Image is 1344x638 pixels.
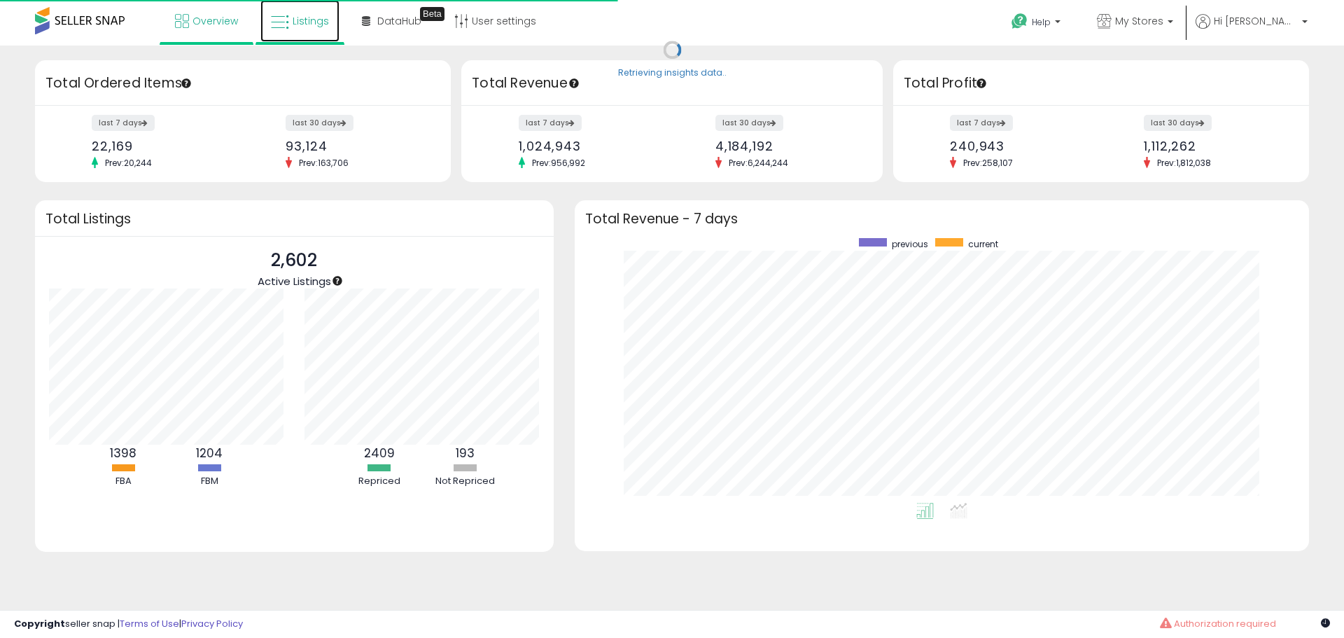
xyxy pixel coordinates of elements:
span: Overview [192,14,238,28]
label: last 30 days [715,115,783,131]
div: 22,169 [92,139,232,153]
span: previous [892,238,928,250]
span: Prev: 1,812,038 [1150,157,1218,169]
h3: Total Revenue [472,74,872,93]
span: Prev: 956,992 [525,157,592,169]
span: Prev: 258,107 [956,157,1020,169]
div: Not Repriced [423,475,507,488]
div: 1,112,262 [1144,139,1284,153]
span: Hi [PERSON_NAME] [1214,14,1298,28]
span: Prev: 163,706 [292,157,356,169]
div: 240,943 [950,139,1091,153]
div: Retrieving insights data.. [618,67,727,80]
a: Hi [PERSON_NAME] [1196,14,1308,46]
div: Tooltip anchor [568,77,580,90]
a: Privacy Policy [181,617,243,630]
div: Tooltip anchor [180,77,192,90]
a: Terms of Use [120,617,179,630]
span: Prev: 6,244,244 [722,157,795,169]
label: last 30 days [286,115,353,131]
label: last 30 days [1144,115,1212,131]
div: Tooltip anchor [420,7,444,21]
div: Tooltip anchor [975,77,988,90]
b: 2409 [364,445,395,462]
div: 93,124 [286,139,426,153]
strong: Copyright [14,617,65,630]
h3: Total Profit [904,74,1298,93]
div: seller snap | | [14,618,243,631]
div: FBA [81,475,165,488]
label: last 7 days [950,115,1013,131]
span: current [968,238,998,250]
b: 193 [456,445,475,462]
div: 4,184,192 [715,139,858,153]
label: last 7 days [92,115,155,131]
i: Get Help [1011,13,1028,30]
span: DataHub [377,14,421,28]
h3: Total Revenue - 7 days [585,214,1298,224]
span: My Stores [1115,14,1163,28]
b: 1398 [110,445,136,462]
div: 1,024,943 [519,139,661,153]
span: Active Listings [258,274,331,289]
b: 1204 [196,445,223,462]
span: Listings [293,14,329,28]
div: Repriced [337,475,421,488]
span: Help [1032,16,1051,28]
div: Tooltip anchor [331,275,344,287]
a: Help [1000,2,1074,46]
div: FBM [167,475,251,488]
span: Prev: 20,244 [98,157,159,169]
p: 2,602 [258,247,331,274]
h3: Total Listings [45,214,543,224]
label: last 7 days [519,115,582,131]
h3: Total Ordered Items [45,74,440,93]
